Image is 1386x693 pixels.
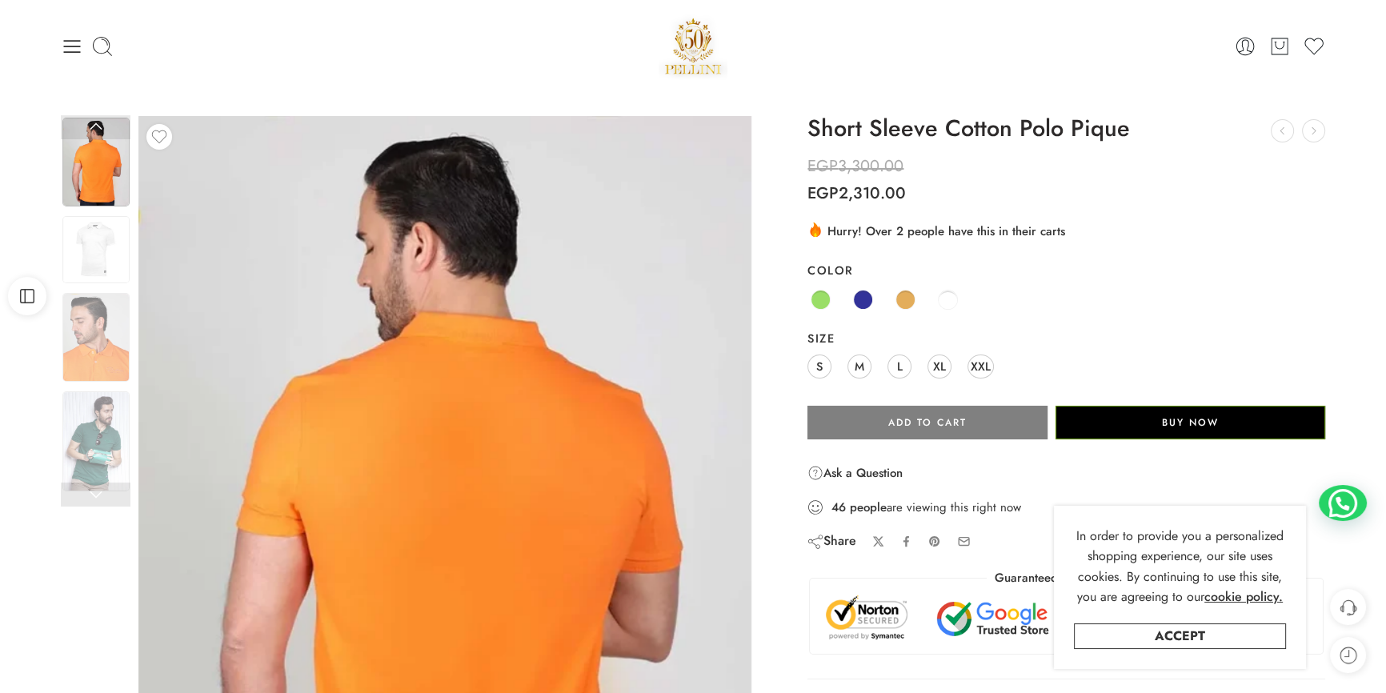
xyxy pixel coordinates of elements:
div: Share [807,532,856,550]
a: Pellini - [659,12,727,80]
a: XL [927,355,951,379]
span: XXL [971,355,991,377]
a: Cart [1268,35,1291,58]
a: Accept [1074,623,1286,649]
a: XXL [967,355,994,379]
strong: 46 [831,499,846,515]
h1: Short Sleeve Cotton Polo Pique [807,116,1325,142]
a: L [887,355,911,379]
a: Wishlist [1303,35,1325,58]
img: Pellini [659,12,727,80]
a: Login / Register [1234,35,1256,58]
img: short-sleeve-polo-jpg-1.webp [62,118,130,206]
label: Size [807,330,1325,346]
span: In order to provide you a personalized shopping experience, our site uses cookies. By continuing ... [1076,527,1284,607]
a: Ask a Question [807,463,903,483]
div: Hurry! Over 2 people have this in their carts [807,221,1325,240]
img: short-sleeve-polo-jpg-1.webp [62,293,130,382]
a: Pin on Pinterest [928,535,941,548]
img: short-sleeve-polo-jpg-1.webp [62,216,130,283]
span: EGP [807,182,839,205]
button: Add to cart [807,406,1048,439]
label: Color [807,262,1325,278]
img: short-sleeve-polo-jpg-1.webp [62,391,130,491]
div: are viewing this right now [807,499,1325,516]
a: M [847,355,871,379]
a: Share on Facebook [900,535,912,547]
a: Share on X [872,535,884,547]
bdi: 2,310.00 [807,182,906,205]
span: S [816,355,823,377]
button: Buy Now [1056,406,1325,439]
a: cookie policy. [1204,587,1283,607]
a: S [807,355,831,379]
span: M [855,355,864,377]
img: Trust [822,595,1311,642]
legend: Guaranteed Safe Checkout [987,570,1146,587]
span: L [897,355,903,377]
span: XL [933,355,946,377]
a: Email to your friends [957,535,971,548]
span: EGP [807,154,838,178]
strong: people [850,499,887,515]
bdi: 3,300.00 [807,154,903,178]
